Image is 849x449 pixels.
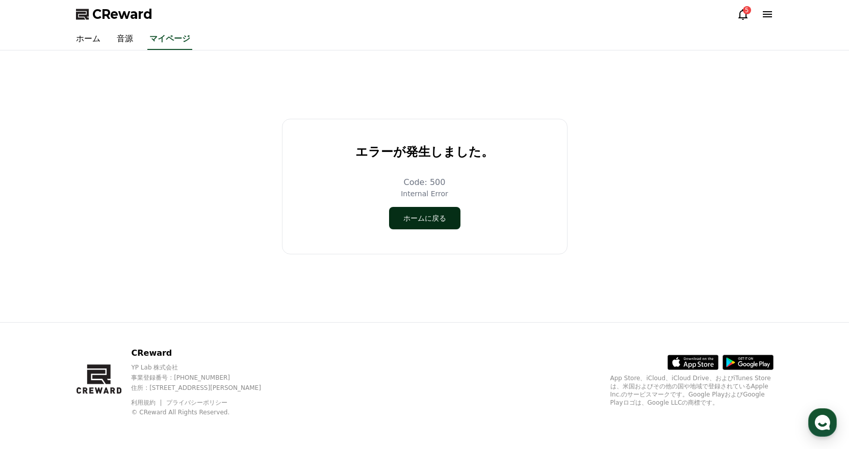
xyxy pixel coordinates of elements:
p: エラーが発生しました。 [355,144,494,160]
p: Code: 500 [404,176,446,189]
button: ホームに戻る [389,207,460,229]
a: Home [3,323,67,349]
div: 5 [743,6,751,14]
a: CReward [76,6,152,22]
p: Internal Error [401,189,448,199]
span: Home [26,338,44,347]
a: 音源 [109,29,141,50]
a: ホーム [68,29,109,50]
a: Settings [132,323,196,349]
a: 5 [737,8,749,20]
p: App Store、iCloud、iCloud Drive、およびiTunes Storeは、米国およびその他の国や地域で登録されているApple Inc.のサービスマークです。Google P... [610,374,774,407]
p: © CReward All Rights Reserved. [131,408,278,416]
p: YP Lab 株式会社 [131,363,278,372]
p: 住所 : [STREET_ADDRESS][PERSON_NAME] [131,384,278,392]
span: CReward [92,6,152,22]
a: マイページ [147,29,192,50]
p: 事業登録番号 : [PHONE_NUMBER] [131,374,278,382]
a: Messages [67,323,132,349]
a: 利用規約 [131,399,163,406]
p: CReward [131,347,278,359]
a: プライバシーポリシー [166,399,227,406]
span: Settings [151,338,176,347]
span: Messages [85,339,115,347]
